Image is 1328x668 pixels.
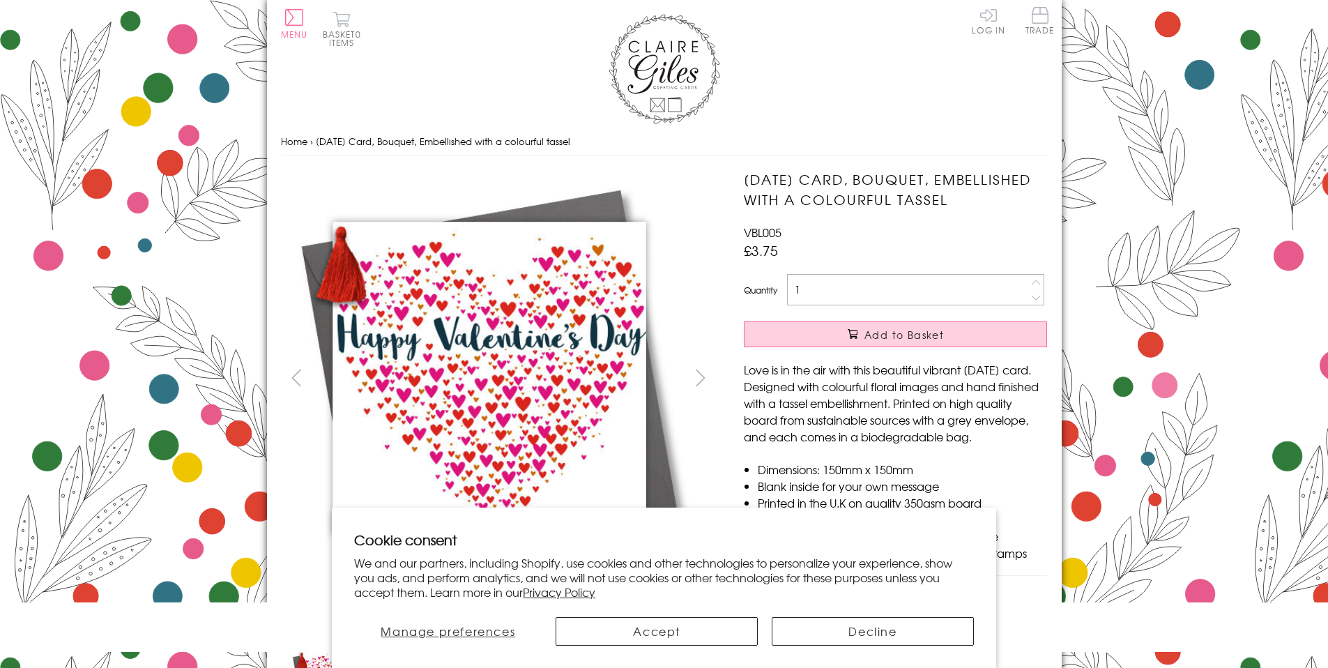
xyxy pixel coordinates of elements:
span: › [310,135,313,148]
span: Add to Basket [864,328,944,342]
span: £3.75 [744,241,778,260]
li: Printed in the U.K on quality 350gsm board [758,494,1047,511]
p: We and our partners, including Shopify, use cookies and other technologies to personalize your ex... [354,556,974,599]
button: next [685,362,716,393]
span: Trade [1025,7,1055,34]
a: Privacy Policy [523,584,595,600]
button: Menu [281,9,308,38]
a: Trade [1025,7,1055,37]
img: Claire Giles Greetings Cards [609,14,720,124]
nav: breadcrumbs [281,128,1048,156]
span: VBL005 [744,224,781,241]
li: Dimensions: 150mm x 150mm [758,461,1047,478]
label: Quantity [744,284,777,296]
a: Home [281,135,307,148]
span: Manage preferences [381,623,515,639]
p: Love is in the air with this beautiful vibrant [DATE] card. Designed with colourful floral images... [744,361,1047,445]
span: 0 items [329,28,361,49]
button: Add to Basket [744,321,1047,347]
button: Basket0 items [323,11,361,47]
li: Blank inside for your own message [758,478,1047,494]
button: Manage preferences [354,617,542,646]
button: Decline [772,617,974,646]
img: Valentine's Day Card, Bouquet, Embellished with a colourful tassel [716,169,1134,588]
h1: [DATE] Card, Bouquet, Embellished with a colourful tassel [744,169,1047,210]
button: Accept [556,617,758,646]
button: prev [281,362,312,393]
h2: Cookie consent [354,530,974,549]
a: Log In [972,7,1005,34]
span: Menu [281,28,308,40]
img: Valentine's Day Card, Bouquet, Embellished with a colourful tassel [280,169,699,588]
span: [DATE] Card, Bouquet, Embellished with a colourful tassel [316,135,570,148]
